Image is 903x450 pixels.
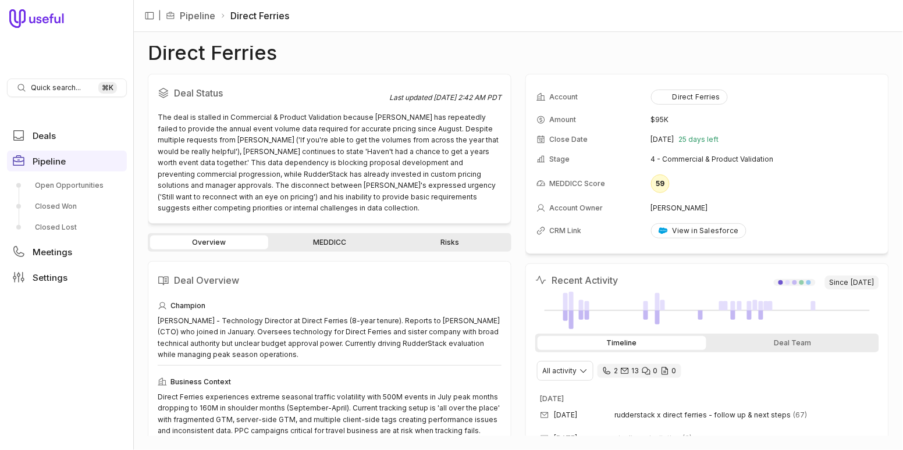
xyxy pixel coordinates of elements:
td: [PERSON_NAME] [651,199,878,217]
span: 67 emails in thread [794,410,808,420]
span: Deals [33,131,56,140]
div: Timeline [538,336,706,350]
a: Pipeline [7,151,127,172]
time: [DATE] [540,394,564,403]
span: Stage [549,155,570,164]
span: 25 days left [679,135,719,144]
div: Direct Ferries [659,92,720,102]
h2: Deal Overview [158,271,502,290]
td: 4 - Commercial & Product Validation [651,150,878,169]
span: Account [549,92,578,102]
a: Settings [7,267,127,288]
div: Business Context [158,375,502,389]
h2: Recent Activity [535,273,618,287]
div: 2 calls and 13 email threads [598,364,681,378]
div: Champion [158,299,502,313]
div: Deal Team [709,336,877,350]
span: Meetings [33,248,72,256]
a: MEDDICC [271,235,389,249]
a: Risks [391,235,509,249]
button: Direct Ferries [651,90,728,105]
a: Meetings [7,241,127,262]
time: [DATE] [554,410,577,420]
span: Close Date [549,135,588,144]
time: [DATE] [554,434,577,443]
span: Settings [33,273,67,282]
span: vip dinner invitation [614,434,681,443]
span: Pipeline [33,157,66,166]
span: 6 emails in thread [683,434,692,443]
span: | [158,9,161,23]
a: Open Opportunities [7,176,127,195]
span: Quick search... [31,83,81,92]
span: Since [825,276,879,290]
li: Direct Ferries [220,9,289,23]
h2: Deal Status [158,84,389,102]
a: View in Salesforce [651,223,746,238]
div: Last updated [389,93,502,102]
button: Collapse sidebar [141,7,158,24]
span: MEDDICC Score [549,179,605,188]
div: Direct Ferries experiences extreme seasonal traffic volatility with 500M events in July peak mont... [158,391,502,437]
td: $95K [651,110,878,129]
span: rudderstack x direct ferries - follow up & next steps [614,410,791,420]
kbd: ⌘ K [98,82,117,94]
a: Closed Lost [7,218,127,237]
h1: Direct Ferries [148,46,277,60]
div: View in Salesforce [659,226,739,235]
a: Overview [150,235,268,249]
div: Pipeline submenu [7,176,127,237]
a: Pipeline [180,9,215,23]
span: Account Owner [549,203,603,213]
div: 59 [651,174,670,193]
time: [DATE] [651,135,674,144]
a: Closed Won [7,197,127,216]
span: CRM Link [549,226,581,235]
time: [DATE] 2:42 AM PDT [433,93,502,102]
span: Amount [549,115,576,124]
a: Deals [7,125,127,146]
div: [PERSON_NAME] - Technology Director at Direct Ferries (8-year tenure). Reports to [PERSON_NAME] (... [158,315,502,360]
div: The deal is stalled in Commercial & Product Validation because [PERSON_NAME] has repeatedly faile... [158,112,502,214]
time: [DATE] [851,278,874,287]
